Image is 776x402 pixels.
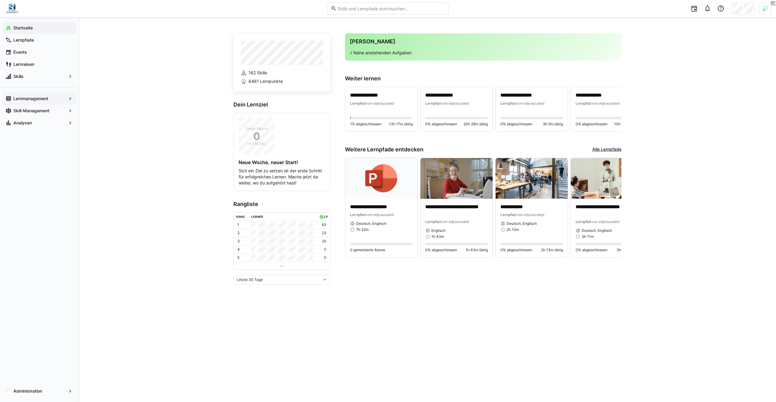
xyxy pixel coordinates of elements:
[233,201,330,208] h3: Rangliste
[324,247,326,252] p: 0
[500,212,516,217] span: Lernpfad
[576,101,591,106] span: Lernpfad
[571,158,643,199] img: image
[350,248,385,252] span: 0 gemeisterte Atome
[617,248,638,252] span: 3h 11m übrig
[507,221,537,226] span: Deutsch, Englisch
[239,159,325,165] h4: Neue Woche, neuer Start!
[249,70,267,76] span: 162 Skills
[516,101,544,106] span: von edyoucated
[576,122,607,127] span: 0% abgeschlossen
[425,248,457,252] span: 0% abgeschlossen
[420,158,493,199] img: image
[350,122,381,127] span: 1% abgeschlossen
[431,228,446,233] span: Englisch
[425,122,457,127] span: 0% abgeschlossen
[237,231,239,235] p: 2
[592,146,621,153] a: Alle Lernpfade
[441,101,469,106] span: von edyoucated
[591,219,619,224] span: von edyoucated
[356,221,386,226] span: Deutsch, Englisch
[324,255,326,260] p: 0
[425,219,441,224] span: Lernpfad
[350,212,366,217] span: Lernpfad
[591,101,619,106] span: von edyoucated
[500,248,532,252] span: 0% abgeschlossen
[237,239,240,244] p: 3
[507,227,519,232] span: 2h 13m
[466,248,488,252] span: 1h 43m übrig
[239,168,325,186] p: Sich ein Ziel zu setzen ist der erste Schritt für erfolgreiches Lernen. Mache jetzt da weiter, wo...
[237,222,239,227] p: 1
[500,101,516,106] span: Lernpfad
[241,70,323,76] a: 162 Skills
[322,239,326,244] p: 20
[425,101,441,106] span: Lernpfad
[324,215,328,218] div: LP
[441,219,469,224] span: von edyoucated
[366,212,393,217] span: von edyoucated
[345,146,423,153] h3: Weitere Lernpfade entdecken
[463,122,488,127] span: 20h 26m übrig
[350,50,617,56] p: √ Keine anstehenden Aufgaben
[614,122,638,127] span: 10h 56m übrig
[233,101,330,108] h3: Dein Lernziel
[389,122,413,127] span: 13h 17m übrig
[582,228,612,233] span: Deutsch, Englisch
[500,122,532,127] span: 0% abgeschlossen
[541,248,563,252] span: 2h 13m übrig
[237,255,239,260] p: 5
[236,215,245,218] div: Rang
[237,277,263,282] span: Letzte 30 Tage
[496,158,568,199] img: image
[543,122,563,127] span: 5h 5m übrig
[345,158,417,199] img: image
[237,247,240,252] p: 4
[249,78,283,84] span: 6461 Lernpunkte
[337,6,445,11] input: Skills und Lernpfade durchsuchen…
[251,215,263,218] div: Lerner
[350,101,366,106] span: Lernpfad
[356,227,369,232] span: 7h 22m
[431,234,444,239] span: 1h 43m
[582,234,594,239] span: 3h 11m
[350,38,617,45] h3: [PERSON_NAME]
[576,248,607,252] span: 0% abgeschlossen
[345,75,621,82] h3: Weiter lernen
[322,222,326,227] p: 43
[322,231,326,235] p: 23
[516,212,544,217] span: von edyoucated
[576,219,591,224] span: Lernpfad
[366,101,393,106] span: von edyoucated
